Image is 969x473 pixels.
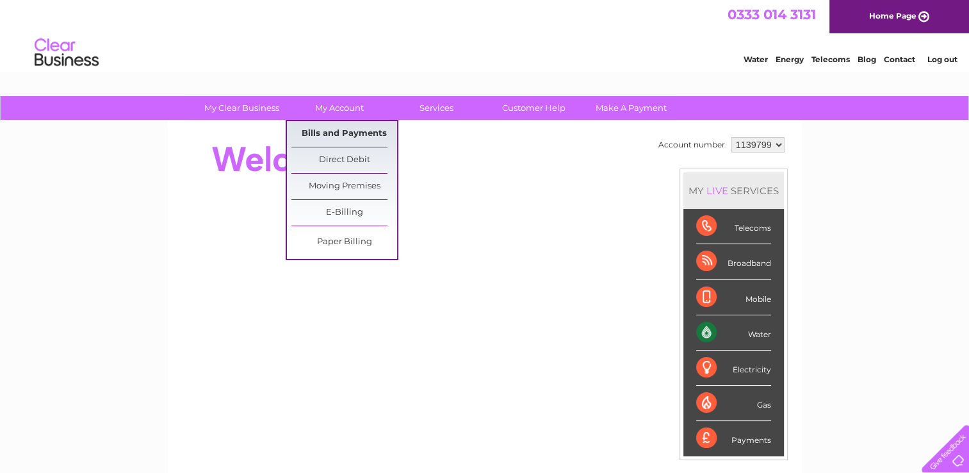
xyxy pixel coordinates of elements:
a: Services [384,96,489,120]
div: Broadband [696,244,771,279]
a: My Account [286,96,392,120]
a: Moving Premises [291,174,397,199]
a: My Clear Business [189,96,295,120]
div: Payments [696,421,771,456]
a: Make A Payment [578,96,684,120]
a: 0333 014 3131 [728,6,816,22]
div: Water [696,315,771,351]
div: LIVE [704,185,731,197]
div: Mobile [696,280,771,315]
a: E-Billing [291,200,397,226]
a: Customer Help [481,96,587,120]
a: Bills and Payments [291,121,397,147]
div: Clear Business is a trading name of Verastar Limited (registered in [GEOGRAPHIC_DATA] No. 3667643... [183,7,788,62]
td: Account number [655,134,728,156]
a: Contact [884,54,915,64]
div: Telecoms [696,209,771,244]
a: Paper Billing [291,229,397,255]
a: Energy [776,54,804,64]
div: MY SERVICES [683,172,784,209]
a: Telecoms [811,54,850,64]
div: Electricity [696,351,771,386]
a: Blog [858,54,876,64]
a: Log out [927,54,957,64]
a: Direct Debit [291,147,397,173]
div: Gas [696,386,771,421]
img: logo.png [34,33,99,72]
a: Water [744,54,768,64]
